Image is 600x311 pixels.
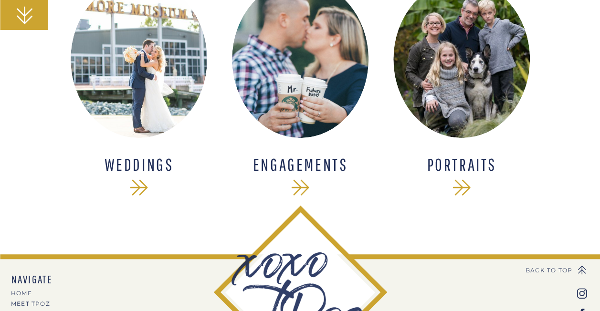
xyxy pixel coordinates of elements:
a: BACK TO TOP [513,267,572,273]
a: ENGAGEMENTS [238,156,363,174]
a: WEDDINGS [77,156,201,174]
a: MEET tPoz [11,301,94,306]
nav: NAVIGATE [11,273,95,285]
a: Portraits [400,156,524,174]
a: HOME [11,290,94,296]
